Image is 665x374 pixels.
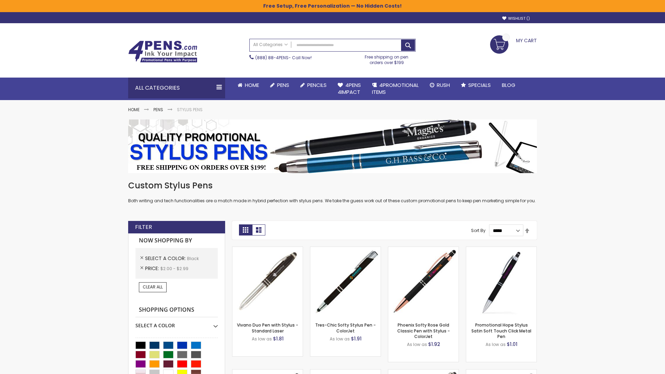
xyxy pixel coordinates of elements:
a: Wishlist [502,16,530,21]
img: Promotional Hope Stylus Satin Soft Touch Click Metal Pen-Black [466,247,537,317]
div: All Categories [128,78,225,98]
span: Rush [437,81,450,89]
span: - Call Now! [255,55,312,61]
span: As low as [407,341,427,347]
strong: Stylus Pens [177,107,203,113]
div: Both writing and tech functionalities are a match made in hybrid perfection with stylus pens. We ... [128,180,537,204]
span: Black [187,256,199,261]
a: Pencils [295,78,332,93]
span: Pens [277,81,289,89]
span: Clear All [143,284,163,290]
div: Free shipping on pen orders over $199 [358,52,416,65]
span: As low as [330,336,350,342]
span: Select A Color [145,255,187,262]
a: (888) 88-4PENS [255,55,289,61]
span: All Categories [253,42,288,47]
span: $1.81 [273,335,284,342]
img: Tres-Chic Softy Stylus Pen - ColorJet-Black [310,247,381,317]
label: Sort By [471,228,486,233]
a: Promotional Hope Stylus Satin Soft Touch Click Metal Pen-Black [466,247,537,252]
span: Price [145,265,160,272]
a: Pens [265,78,295,93]
h1: Custom Stylus Pens [128,180,537,191]
a: 4PROMOTIONALITEMS [366,78,424,100]
img: Phoenix Softy Rose Gold Classic Pen with Stylus - ColorJet-Black [388,247,459,317]
a: Phoenix Softy Rose Gold Classic Pen with Stylus - ColorJet-Black [388,247,459,252]
a: Specials [455,78,496,93]
span: 4PROMOTIONAL ITEMS [372,81,419,96]
a: Home [128,107,140,113]
span: $1.92 [428,341,440,348]
span: As low as [486,341,506,347]
a: Promotional Hope Stylus Satin Soft Touch Click Metal Pen [471,322,531,339]
span: Blog [502,81,515,89]
a: Tres-Chic Softy Stylus Pen - ColorJet-Black [310,247,381,252]
span: $2.00 - $2.99 [160,266,188,271]
div: Select A Color [135,317,218,329]
img: Stylus Pens [128,119,537,173]
span: As low as [252,336,272,342]
span: Specials [468,81,491,89]
strong: Filter [135,223,152,231]
a: Tres-Chic Softy Stylus Pen - ColorJet [315,322,376,333]
span: 4Pens 4impact [338,81,361,96]
span: $1.91 [351,335,362,342]
strong: Now Shopping by [135,233,218,248]
strong: Shopping Options [135,303,218,318]
a: Rush [424,78,455,93]
img: Vivano Duo Pen with Stylus - Standard Laser-Black [232,247,303,317]
a: Vivano Duo Pen with Stylus - Standard Laser-Black [232,247,303,252]
span: Pencils [307,81,327,89]
img: 4Pens Custom Pens and Promotional Products [128,41,197,63]
a: Pens [153,107,163,113]
a: Blog [496,78,521,93]
a: Vivano Duo Pen with Stylus - Standard Laser [237,322,298,333]
a: 4Pens4impact [332,78,366,100]
a: Home [232,78,265,93]
span: $1.01 [507,341,517,348]
strong: Grid [239,224,252,235]
a: Phoenix Softy Rose Gold Classic Pen with Stylus - ColorJet [397,322,450,339]
span: Home [245,81,259,89]
a: Clear All [139,282,167,292]
a: All Categories [250,39,291,51]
